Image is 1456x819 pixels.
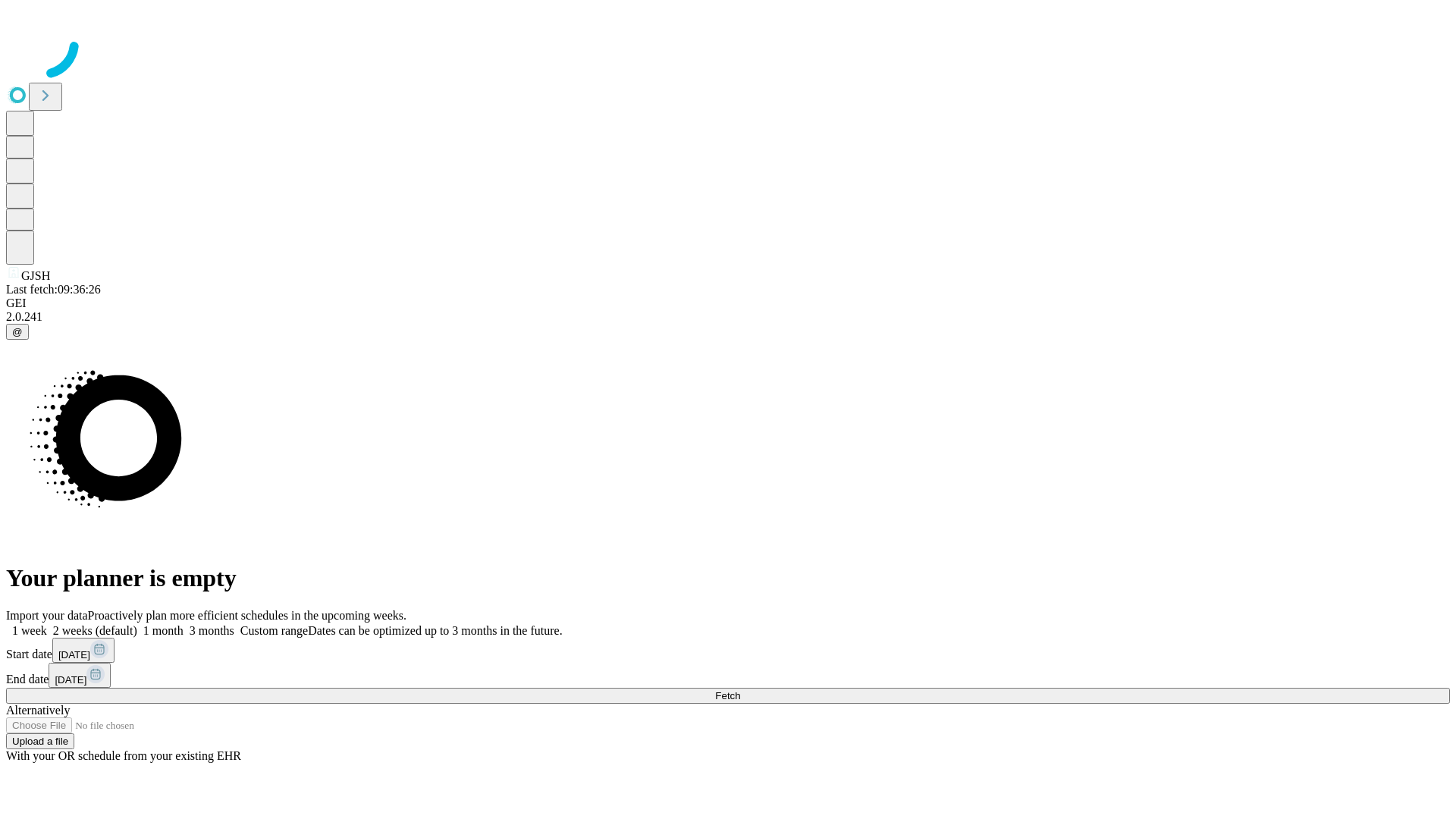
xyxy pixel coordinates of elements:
[6,638,1450,663] div: Start date
[49,663,111,688] button: [DATE]
[308,624,562,637] span: Dates can be optimized up to 3 months in the future.
[12,624,47,637] span: 1 week
[6,749,241,762] span: With your OR schedule from your existing EHR
[715,690,740,701] span: Fetch
[21,269,50,282] span: GJSH
[88,609,406,622] span: Proactively plan more efficient schedules in the upcoming weeks.
[53,624,137,637] span: 2 weeks (default)
[190,624,234,637] span: 3 months
[6,283,101,296] span: Last fetch: 09:36:26
[6,688,1450,704] button: Fetch
[6,310,1450,324] div: 2.0.241
[6,297,1450,310] div: GEI
[6,663,1450,688] div: End date
[143,624,184,637] span: 1 month
[12,326,23,337] span: @
[55,674,86,686] span: [DATE]
[6,704,70,717] span: Alternatively
[6,324,29,340] button: @
[240,624,308,637] span: Custom range
[6,609,88,622] span: Import your data
[52,638,115,663] button: [DATE]
[58,649,90,661] span: [DATE]
[6,733,74,749] button: Upload a file
[6,564,1450,592] h1: Your planner is empty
